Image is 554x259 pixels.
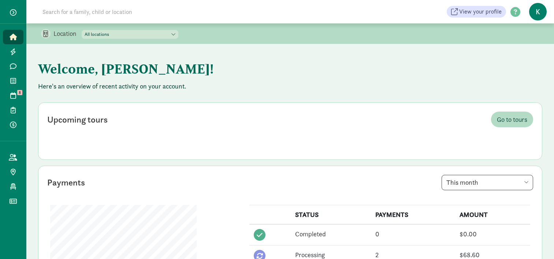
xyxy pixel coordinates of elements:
a: View your profile [447,6,506,18]
div: $0.00 [460,229,526,239]
input: Search for a family, child or location [38,4,243,19]
span: View your profile [459,7,502,16]
a: 8 [3,88,23,103]
span: 8 [17,90,22,95]
div: Upcoming tours [47,113,108,126]
th: STATUS [291,205,371,225]
p: Here's an overview of recent activity on your account. [38,82,542,91]
th: PAYMENTS [371,205,456,225]
a: Go to tours [491,112,533,127]
th: AMOUNT [455,205,530,225]
p: Location [53,29,82,38]
div: 0 [375,229,451,239]
div: Completed [295,229,367,239]
div: Payments [47,176,85,189]
span: K [529,3,547,20]
h1: Welcome, [PERSON_NAME]! [38,56,401,82]
span: Go to tours [497,115,527,124]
